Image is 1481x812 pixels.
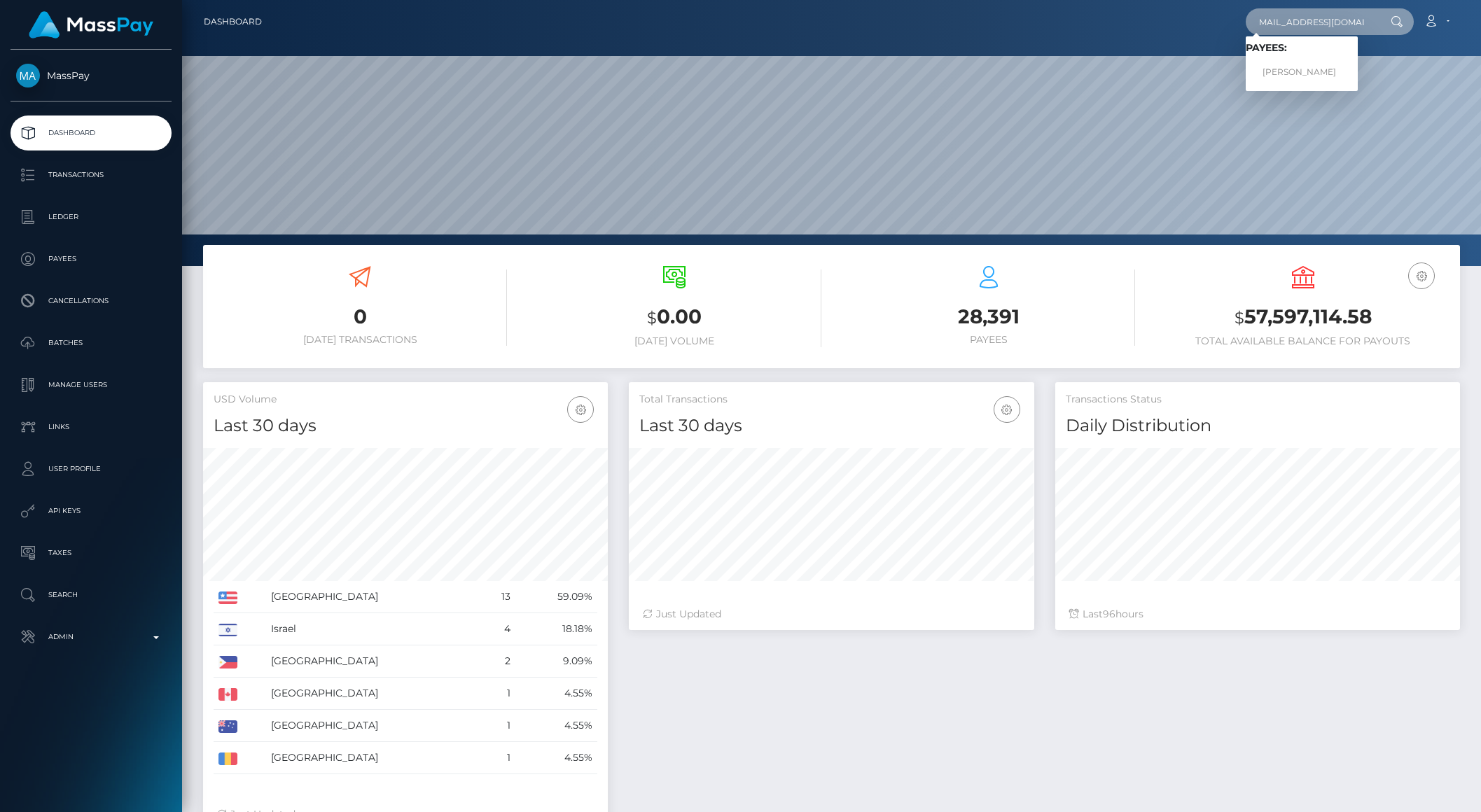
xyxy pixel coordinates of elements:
h3: 0.00 [528,303,821,332]
a: Taxes [11,535,172,570]
h6: Payees: [1246,42,1358,54]
td: Israel [266,613,480,645]
p: Ledger [16,206,166,227]
h3: 28,391 [842,303,1136,330]
td: 4 [480,613,515,645]
img: IL.png [218,624,237,636]
a: Search [11,577,172,612]
h3: 57,597,114.58 [1156,303,1449,332]
td: 1 [480,678,515,710]
p: Batches [16,332,166,353]
p: Cancellations [16,290,166,311]
h6: [DATE] Transactions [214,334,507,346]
small: $ [647,308,657,328]
td: 1 [480,710,515,742]
td: [GEOGRAPHIC_DATA] [266,678,480,710]
p: Admin [16,626,166,647]
h5: Transactions Status [1066,393,1449,407]
span: MassPay [11,69,172,82]
td: 1 [480,742,515,774]
span: 96 [1103,608,1115,620]
a: Transactions [11,157,172,192]
p: Links [16,416,166,437]
a: API Keys [11,493,172,528]
a: Links [11,409,172,444]
a: Admin [11,619,172,654]
img: MassPay [16,64,40,87]
p: Search [16,584,166,605]
h6: Total Available Balance for Payouts [1156,335,1449,347]
img: RO.png [218,752,237,765]
input: Search... [1246,8,1377,35]
p: User Profile [16,458,166,479]
div: Last hours [1069,607,1446,622]
td: 13 [480,581,515,613]
img: CA.png [218,688,237,701]
h5: Total Transactions [639,393,1023,407]
a: Payees [11,241,172,276]
td: 9.09% [515,645,597,678]
h4: Last 30 days [214,414,597,438]
a: Cancellations [11,283,172,318]
h6: Payees [842,334,1136,346]
td: [GEOGRAPHIC_DATA] [266,710,480,742]
td: 4.55% [515,742,597,774]
td: 4.55% [515,710,597,742]
td: [GEOGRAPHIC_DATA] [266,742,480,774]
h3: 0 [214,303,507,330]
p: Payees [16,248,166,269]
td: [GEOGRAPHIC_DATA] [266,645,480,678]
h4: Last 30 days [639,414,1023,438]
td: 59.09% [515,581,597,613]
small: $ [1235,308,1244,328]
img: MassPay Logo [29,11,153,38]
h4: Daily Distribution [1066,414,1449,438]
td: 2 [480,645,515,678]
h5: USD Volume [214,393,597,407]
a: Dashboard [204,7,262,36]
p: Transactions [16,164,166,185]
a: Dashboard [11,115,172,150]
p: Dashboard [16,122,166,143]
div: Just Updated [643,607,1020,622]
a: Ledger [11,199,172,234]
a: Manage Users [11,367,172,402]
td: 18.18% [515,613,597,645]
p: Manage Users [16,374,166,395]
a: [PERSON_NAME] [1246,59,1358,85]
p: Taxes [16,542,166,563]
p: API Keys [16,500,166,521]
td: 4.55% [515,678,597,710]
img: AU.png [218,720,237,733]
td: [GEOGRAPHIC_DATA] [266,581,480,613]
img: US.png [218,591,237,604]
h6: [DATE] Volume [528,335,821,347]
a: User Profile [11,451,172,486]
img: PH.png [218,656,237,668]
a: Batches [11,325,172,360]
